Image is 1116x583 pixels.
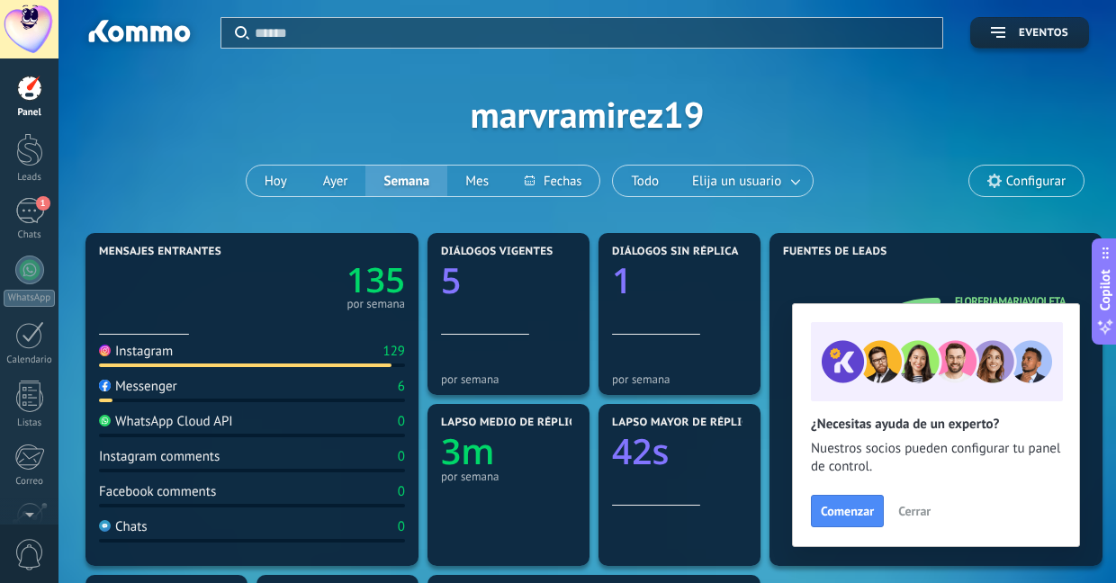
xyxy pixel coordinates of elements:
[612,256,632,304] text: 1
[382,343,405,360] div: 129
[441,246,553,258] span: Diálogos vigentes
[441,427,495,475] text: 3m
[612,427,747,475] a: 42s
[955,294,1066,309] a: floreriamariavioleta
[4,354,56,366] div: Calendario
[36,196,50,211] span: 1
[811,440,1061,476] span: Nuestros socios pueden configurar tu panel de control.
[1019,27,1068,40] span: Eventos
[4,107,56,119] div: Panel
[783,246,887,258] span: Fuentes de leads
[441,256,461,304] text: 5
[688,169,785,193] span: Elija un usuario
[447,166,507,196] button: Mes
[612,417,755,429] span: Lapso mayor de réplica
[99,520,111,532] img: Chats
[1096,270,1114,311] span: Copilot
[398,518,405,535] div: 0
[99,378,177,395] div: Messenger
[4,417,56,429] div: Listas
[247,166,305,196] button: Hoy
[898,505,931,517] span: Cerrar
[398,378,405,395] div: 6
[99,413,233,430] div: WhatsApp Cloud API
[4,172,56,184] div: Leads
[252,256,405,303] a: 135
[677,166,813,196] button: Elija un usuario
[811,495,884,527] button: Comenzar
[346,300,405,309] div: por semana
[305,166,366,196] button: Ayer
[398,553,405,570] div: 0
[99,448,220,465] div: Instagram comments
[4,229,56,241] div: Chats
[970,17,1089,49] button: Eventos
[811,416,1061,433] h2: ¿Necesitas ayuda de un experto?
[99,345,111,356] img: Instagram
[507,166,599,196] button: Fechas
[398,413,405,430] div: 0
[99,380,111,391] img: Messenger
[99,518,148,535] div: Chats
[612,372,747,386] div: por semana
[398,448,405,465] div: 0
[99,246,221,258] span: Mensajes entrantes
[4,290,55,307] div: WhatsApp
[4,476,56,488] div: Correo
[99,553,130,570] div: Otros
[441,470,576,483] div: por semana
[365,166,447,196] button: Semana
[821,505,874,517] span: Comenzar
[99,343,173,360] div: Instagram
[890,498,939,525] button: Cerrar
[99,415,111,426] img: WhatsApp Cloud API
[346,256,405,303] text: 135
[99,483,216,500] div: Facebook comments
[398,483,405,500] div: 0
[612,246,739,258] span: Diálogos sin réplica
[441,417,583,429] span: Lapso medio de réplica
[612,427,670,475] text: 42s
[1006,174,1066,189] span: Configurar
[613,166,677,196] button: Todo
[441,372,576,386] div: por semana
